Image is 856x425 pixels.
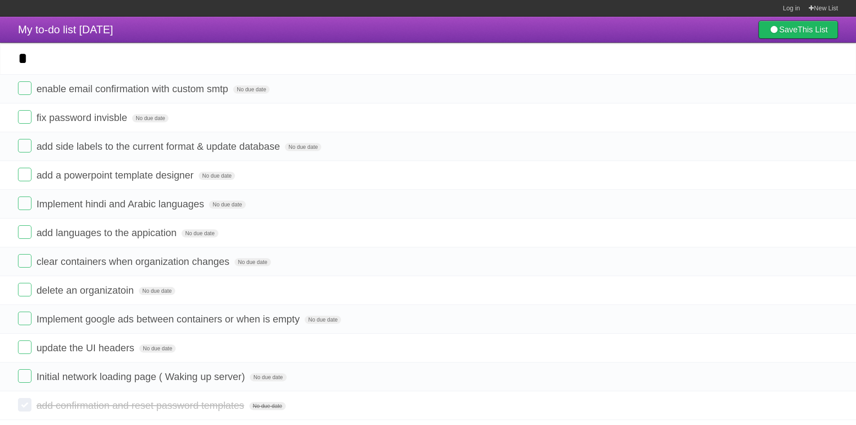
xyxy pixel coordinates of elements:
label: Done [18,225,31,239]
span: delete an organizatoin [36,285,136,296]
label: Done [18,340,31,354]
span: No due date [199,172,235,180]
span: add a powerpoint template designer [36,170,196,181]
span: No due date [182,229,218,237]
span: No due date [209,201,245,209]
label: Done [18,312,31,325]
label: Done [18,197,31,210]
span: No due date [235,258,271,266]
span: No due date [139,344,176,353]
span: No due date [285,143,321,151]
label: Done [18,398,31,412]
span: Implement google ads between containers or when is empty [36,313,302,325]
span: Initial network loading page ( Waking up server) [36,371,247,382]
label: Done [18,369,31,383]
label: Done [18,254,31,268]
span: clear containers when organization changes [36,256,231,267]
span: No due date [305,316,341,324]
span: No due date [249,402,286,410]
span: My to-do list [DATE] [18,23,113,36]
span: add confirmation and reset password templates [36,400,246,411]
span: fix password invisble [36,112,129,123]
b: This List [798,25,828,34]
a: SaveThis List [758,21,838,39]
span: update the UI headers [36,342,137,353]
span: No due date [132,114,169,122]
label: Done [18,139,31,152]
span: add side labels to the current format & update database [36,141,282,152]
span: Implement hindi and Arabic languages [36,198,206,210]
label: Done [18,168,31,181]
label: Done [18,81,31,95]
span: add languages to the appication [36,227,179,238]
label: Done [18,283,31,296]
span: enable email confirmation with custom smtp [36,83,231,94]
label: Done [18,110,31,124]
span: No due date [250,373,286,381]
span: No due date [139,287,175,295]
span: No due date [233,85,270,94]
